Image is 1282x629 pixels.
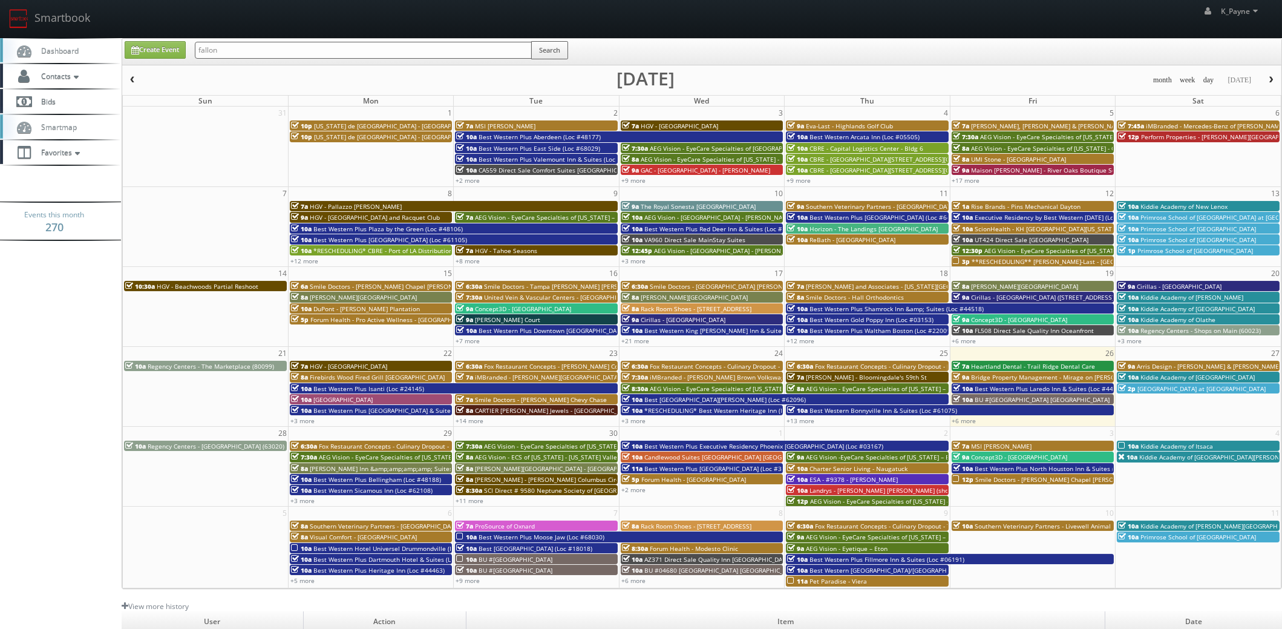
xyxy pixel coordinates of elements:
span: 10a [787,315,808,324]
span: Best Western Plus [GEOGRAPHIC_DATA] (Loc #64008) [809,213,963,222]
span: 10a [291,486,312,495]
span: 7a [456,122,473,130]
span: 8a [456,475,473,484]
span: UMI Stone - [GEOGRAPHIC_DATA] [972,155,1067,163]
span: [US_STATE] de [GEOGRAPHIC_DATA] - [GEOGRAPHIC_DATA] [314,122,481,130]
span: Best Western Plus Plaza by the Green (Loc #48106) [313,225,463,233]
span: 7a [953,442,970,450]
span: 8a [291,293,308,301]
span: AEG Vision - EyeCare Specialties of [US_STATE] - A1A Family EyeCare [650,384,847,393]
span: Best Western Plus Red Deer Inn & Suites (Loc #61062) [644,225,802,233]
span: 8:30a [456,486,482,495]
span: 10a [1118,202,1139,211]
span: Primrose School of [GEOGRAPHIC_DATA] [1140,235,1256,244]
a: +2 more [456,176,480,185]
span: 1a [953,202,970,211]
span: Horizon - The Landings [GEOGRAPHIC_DATA] [809,225,938,233]
span: 6:30a [456,282,482,291]
span: BU #[GEOGRAPHIC_DATA] [GEOGRAPHIC_DATA] [975,395,1110,404]
span: Best Western Plus Aberdeen (Loc #48177) [479,133,601,141]
span: 10a [787,475,808,484]
span: HGV - Tahoe Seasons [475,246,537,255]
span: 10a [456,133,477,141]
span: 12p [953,475,974,484]
span: Concept3D - [GEOGRAPHIC_DATA] [972,315,1068,324]
span: 8a [291,522,308,530]
span: 10a [622,453,643,461]
span: 10a [622,395,643,404]
span: 10a [1118,326,1139,335]
span: 8a [622,522,639,530]
span: 10a [953,395,973,404]
span: Concept3D - [GEOGRAPHIC_DATA] [475,305,571,313]
span: 7a [787,282,804,291]
span: 9a [787,202,804,211]
span: GAC - [GEOGRAPHIC_DATA] - [PERSON_NAME] [641,166,770,174]
span: [PERSON_NAME] Inn &amp;amp;amp;amp; Suites [PERSON_NAME] [310,464,502,473]
a: +12 more [290,257,318,265]
span: ESA - #9378 - [PERSON_NAME] [809,475,898,484]
span: Smartmap [35,122,77,132]
span: AEG Vision - EyeCare Specialties of [US_STATE] – [PERSON_NAME] Vision [981,133,1189,141]
span: Kiddie Academy of [GEOGRAPHIC_DATA] [1140,305,1255,313]
span: 7a [622,122,639,130]
span: Kiddie Academy of Itsaca [1140,442,1213,450]
span: 10a [125,442,146,450]
span: 9a [622,166,639,174]
a: Create Event [125,41,186,59]
span: HGV - [GEOGRAPHIC_DATA] [310,362,387,370]
span: 8a [953,282,970,291]
span: SCI Direct # 9580 Neptune Society of [GEOGRAPHIC_DATA] [484,486,653,495]
span: 5p [622,475,639,484]
span: 10a [622,235,643,244]
span: DuPont - [PERSON_NAME] Plantation [313,305,420,313]
span: HGV - Beachwoods Partial Reshoot [157,282,258,291]
span: Executive Residency by Best Western [DATE] (Loc #44764) [975,213,1143,222]
span: Regency Centers - Shops on Main (60023) [1140,326,1261,335]
span: 10a [787,305,808,313]
span: [PERSON_NAME] - [PERSON_NAME] Columbus Circle [475,475,624,484]
span: [PERSON_NAME][GEOGRAPHIC_DATA] [641,293,748,301]
span: 8a [291,373,308,381]
span: CBRE - Capital Logistics Center - Bldg 6 [809,144,923,153]
span: Southern Veterinary Partners - [GEOGRAPHIC_DATA][PERSON_NAME] [806,202,1004,211]
span: **RESCHEDULING** [PERSON_NAME]-Last - [GEOGRAPHIC_DATA] [972,257,1160,266]
span: Fox Restaurant Concepts - Culinary Dropout - [GEOGRAPHIC_DATA] [815,362,1006,370]
span: Eva-Last - Highlands Golf Club [806,122,893,130]
span: Best Western Plus Waltham Boston (Loc #22009) [809,326,952,335]
span: AEG Vision - [GEOGRAPHIC_DATA] - [PERSON_NAME] Cypress [654,246,827,255]
a: +21 more [621,337,649,345]
span: [PERSON_NAME][GEOGRAPHIC_DATA] [972,282,1079,291]
span: 10a [787,213,808,222]
span: Forum Health - [GEOGRAPHIC_DATA] [641,475,746,484]
span: AEG Vision - EyeCare Specialties of [US_STATE] – [PERSON_NAME] Eye Clinic [484,442,703,450]
span: 7a [787,373,804,381]
span: United Vein & Vascular Centers - [GEOGRAPHIC_DATA] [484,293,639,301]
span: Fox Restaurant Concepts - [PERSON_NAME] Cocina - [GEOGRAPHIC_DATA] [484,362,695,370]
span: Best Western King [PERSON_NAME] Inn & Suites (Loc #62106) [644,326,824,335]
span: 10a [953,326,973,335]
span: Heartland Dental - Trail Ridge Dental Care [972,362,1096,370]
span: *RESCHEDULING* Best Western Heritage Inn (Loc #05465) [644,406,816,415]
span: 7a [953,122,970,130]
span: 10a [787,326,808,335]
span: Contacts [35,71,82,81]
span: HGV - [GEOGRAPHIC_DATA] and Racquet Club [310,213,440,222]
span: 10a [953,225,973,233]
span: Best Western Plus Isanti (Loc #24145) [313,384,424,393]
span: 10a [787,133,808,141]
span: 10a [622,406,643,415]
span: 10a [787,166,808,174]
span: MSI [PERSON_NAME] [972,442,1032,450]
span: 10a [787,406,808,415]
span: Best Western Plus Laredo Inn & Suites (Loc #44702) [975,384,1127,393]
a: +3 more [1117,337,1142,345]
span: Candlewood Suites [GEOGRAPHIC_DATA] [GEOGRAPHIC_DATA] [644,453,822,461]
span: 12:30p [953,246,983,255]
span: 7a [456,522,473,530]
span: VA960 Direct Sale MainStay Suites [644,235,745,244]
span: 10a [1118,373,1139,381]
span: 9a [291,213,308,222]
span: [GEOGRAPHIC_DATA] at [GEOGRAPHIC_DATA] [1137,384,1266,393]
span: 6:30a [291,442,317,450]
